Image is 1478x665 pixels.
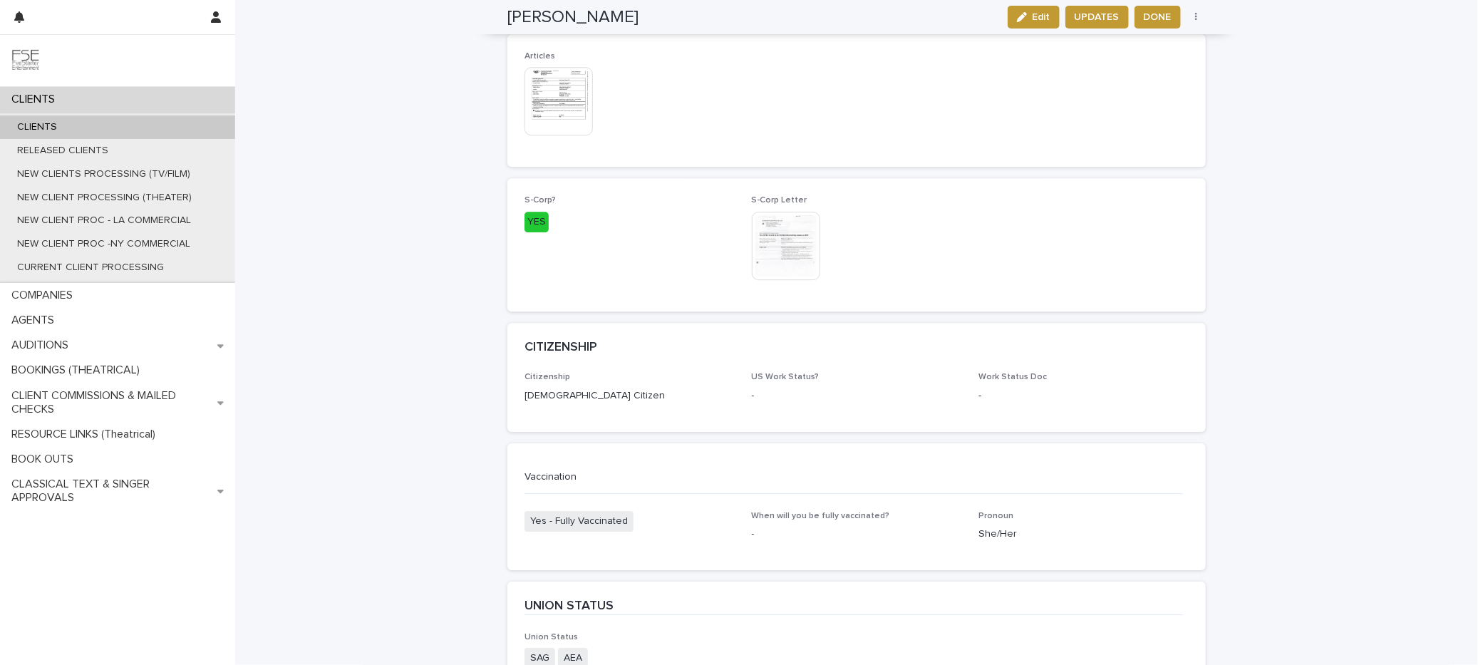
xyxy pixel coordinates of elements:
p: NEW CLIENT PROC -NY COMMERCIAL [6,238,202,250]
p: COMPANIES [6,289,84,302]
p: AUDITIONS [6,339,80,352]
span: S-Corp? [524,196,556,205]
span: When will you be fully vaccinated? [752,512,890,520]
span: Work Status Doc [978,373,1047,381]
p: AGENTS [6,314,66,327]
p: CURRENT CLIENT PROCESSING [6,262,175,274]
p: CLIENTS [6,121,68,133]
p: RELEASED CLIENTS [6,145,120,157]
p: BOOKINGS (THEATRICAL) [6,364,151,377]
p: - [752,527,962,542]
h2: [PERSON_NAME] [507,7,639,28]
h2: UNION STATUS [524,599,614,614]
span: Union Status [524,633,578,641]
p: She/Her [978,527,1189,542]
p: NEW CLIENT PROC - LA COMMERCIAL [6,215,202,227]
p: - [978,388,1189,403]
span: Pronoun [978,512,1013,520]
p: Vaccination [524,470,1183,483]
p: NEW CLIENTS PROCESSING (TV/FILM) [6,168,202,180]
p: CLIENT COMMISSIONS & MAILED CHECKS [6,389,217,416]
span: Articles [524,52,555,61]
span: DONE [1144,10,1172,24]
img: 9JgRvJ3ETPGCJDhvPVA5 [11,46,40,75]
span: Edit [1033,12,1050,22]
p: RESOURCE LINKS (Theatrical) [6,428,167,441]
p: [DEMOGRAPHIC_DATA] Citizen [524,388,735,403]
span: UPDATES [1075,10,1120,24]
p: CLIENTS [6,93,66,106]
span: US Work Status? [752,373,820,381]
div: YES [524,212,549,232]
p: - [752,388,962,403]
h2: CITIZENSHIP [524,340,597,356]
button: Edit [1008,6,1060,29]
button: DONE [1135,6,1181,29]
button: UPDATES [1065,6,1129,29]
p: CLASSICAL TEXT & SINGER APPROVALS [6,478,217,505]
span: Citizenship [524,373,570,381]
span: S-Corp Letter [752,196,807,205]
span: Yes - Fully Vaccinated [524,511,634,532]
p: BOOK OUTS [6,453,85,466]
p: NEW CLIENT PROCESSING (THEATER) [6,192,203,204]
